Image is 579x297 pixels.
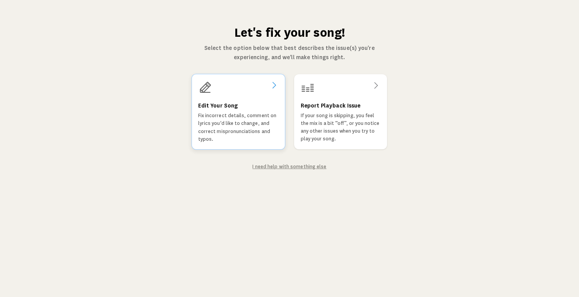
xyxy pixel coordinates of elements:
[22,12,38,19] div: v 4.0.25
[12,12,19,19] img: logo_orange.svg
[12,20,19,26] img: website_grey.svg
[198,101,238,110] h3: Edit Your Song
[191,25,388,40] h1: Let's fix your song!
[77,49,83,55] img: tab_keywords_by_traffic_grey.svg
[301,101,360,110] h3: Report Playback Issue
[252,164,326,169] a: I need help with something else
[86,49,130,55] div: Keywords by Traffic
[198,112,279,143] p: Fix incorrect details, comment on lyrics you'd like to change, and correct mispronunciations and ...
[192,74,285,149] a: Edit Your SongFix incorrect details, comment on lyrics you'd like to change, and correct mispronu...
[20,20,85,26] div: Domain: [DOMAIN_NAME]
[29,49,69,55] div: Domain Overview
[191,43,388,62] p: Select the option below that best describes the issue(s) you're experiencing, and we'll make thin...
[301,112,380,143] p: If your song is skipping, you feel the mix is a bit “off”, or you notice any other issues when yo...
[21,49,27,55] img: tab_domain_overview_orange.svg
[294,74,387,149] a: Report Playback IssueIf your song is skipping, you feel the mix is a bit “off”, or you notice any...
